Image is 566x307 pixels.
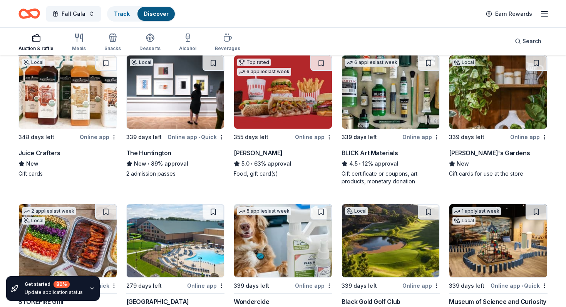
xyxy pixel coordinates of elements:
button: Desserts [139,30,161,55]
div: 6 applies last week [237,68,291,76]
div: 2 applies last week [22,207,76,215]
div: 339 days left [449,281,484,290]
div: BLICK Art Materials [342,148,398,158]
button: Meals [72,30,86,55]
div: Get started [25,281,83,288]
img: Image for STONEFIRE Grill [19,204,117,277]
div: Online app Quick [491,281,548,290]
div: Gift cards [18,170,117,178]
div: Wondercide [234,297,269,306]
div: Online app [80,132,117,142]
div: Update application status [25,289,83,295]
div: Local [22,59,45,66]
img: Image for Juice Crafters [19,55,117,129]
div: Alcohol [179,45,196,52]
button: Alcohol [179,30,196,55]
span: • [147,161,149,167]
div: 348 days left [18,133,54,142]
a: Earn Rewards [481,7,537,21]
div: Black Gold Golf Club [342,297,400,306]
div: 5 applies last week [237,207,291,215]
div: Local [452,217,476,225]
div: 12% approval [342,159,440,168]
div: Online app [402,281,440,290]
div: Online app [187,281,224,290]
div: Juice Crafters [18,148,60,158]
button: Fall Gala [46,6,101,22]
div: Online app [510,132,548,142]
div: The Huntington [126,148,171,158]
button: Beverages [215,30,240,55]
img: Image for The Huntington [127,55,224,129]
div: 89% approval [126,159,225,168]
img: Image for Black Gold Golf Club [342,204,440,277]
div: Local [130,59,153,66]
div: [PERSON_NAME] [234,148,283,158]
div: Online app Quick [167,132,224,142]
div: Top rated [237,59,271,66]
div: Beverages [215,45,240,52]
div: Local [452,59,476,66]
div: [GEOGRAPHIC_DATA] [126,297,189,306]
div: 1 apply last week [452,207,501,215]
img: Image for Great Wolf Lodge [127,204,224,277]
div: 339 days left [234,281,269,290]
a: Home [18,5,40,23]
div: Local [345,207,368,215]
div: 80 % [54,281,70,288]
span: • [521,283,523,289]
div: Online app [402,132,440,142]
img: Image for Portillo's [234,55,332,129]
div: Gift certificate or coupons, art products, monetary donation [342,170,440,185]
span: New [457,159,469,168]
a: Image for Roger's GardensLocal339 days leftOnline app[PERSON_NAME]'s GardensNewGift cards for use... [449,55,548,178]
button: Snacks [104,30,121,55]
div: Snacks [104,45,121,52]
button: Search [509,34,548,49]
div: Museum of Science and Curiosity [449,297,546,306]
button: TrackDiscover [107,6,176,22]
img: Image for Roger's Gardens [449,55,547,129]
div: 339 days left [126,133,162,142]
div: 279 days left [126,281,162,290]
span: 4.5 [349,159,358,168]
span: Fall Gala [62,9,85,18]
span: New [26,159,39,168]
div: 355 days left [234,133,268,142]
span: • [359,161,361,167]
span: New [134,159,146,168]
div: Gift cards for use at the store [449,170,548,178]
a: Image for BLICK Art Materials6 applieslast week339 days leftOnline appBLICK Art Materials4.5•12% ... [342,55,440,185]
span: • [198,134,200,140]
img: Image for Wondercide [234,204,332,277]
a: Discover [144,10,169,17]
div: 339 days left [342,133,377,142]
div: Food, gift card(s) [234,170,332,178]
div: [PERSON_NAME]'s Gardens [449,148,530,158]
button: Auction & raffle [18,30,54,55]
div: Meals [72,45,86,52]
div: Local [22,217,45,225]
img: Image for Museum of Science and Curiosity [449,204,547,277]
a: Image for The HuntingtonLocal339 days leftOnline app•QuickThe HuntingtonNew•89% approval2 admissi... [126,55,225,178]
span: • [251,161,253,167]
div: 2 admission passes [126,170,225,178]
a: Image for Juice CraftersLocal348 days leftOnline appJuice CraftersNewGift cards [18,55,117,178]
a: Track [114,10,130,17]
div: 6 applies last week [345,59,399,67]
img: Image for BLICK Art Materials [342,55,440,129]
span: 5.0 [241,159,250,168]
span: Search [522,37,541,46]
div: Online app [295,281,332,290]
div: Auction & raffle [18,45,54,52]
a: Image for Portillo'sTop rated6 applieslast week355 days leftOnline app[PERSON_NAME]5.0•63% approv... [234,55,332,178]
div: 339 days left [449,133,484,142]
div: 339 days left [342,281,377,290]
div: Online app [295,132,332,142]
div: 63% approval [234,159,332,168]
div: Desserts [139,45,161,52]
